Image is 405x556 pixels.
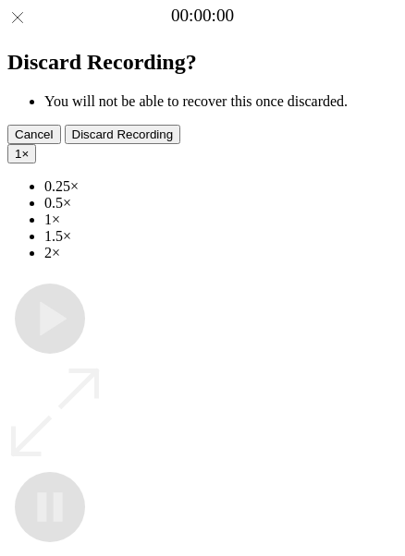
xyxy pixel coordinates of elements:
[44,178,398,195] li: 0.25×
[44,195,398,212] li: 0.5×
[44,245,398,261] li: 2×
[171,6,234,26] a: 00:00:00
[15,147,21,161] span: 1
[44,212,398,228] li: 1×
[44,93,398,110] li: You will not be able to recover this once discarded.
[44,228,398,245] li: 1.5×
[7,50,398,75] h2: Discard Recording?
[65,125,181,144] button: Discard Recording
[7,125,61,144] button: Cancel
[7,144,36,163] button: 1×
